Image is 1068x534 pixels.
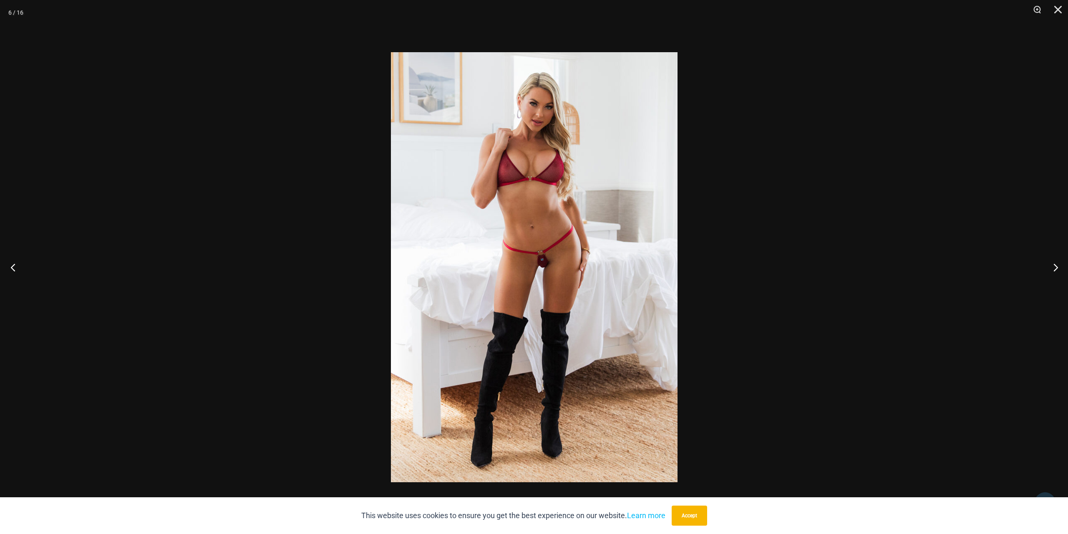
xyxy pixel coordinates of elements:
button: Next [1037,246,1068,288]
div: 6 / 16 [8,6,23,19]
p: This website uses cookies to ensure you get the best experience on our website. [361,509,665,522]
a: Learn more [627,511,665,520]
button: Accept [672,506,707,526]
img: Guilty Pleasures Red 1045 Bra 689 Micro 01 [391,52,678,482]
